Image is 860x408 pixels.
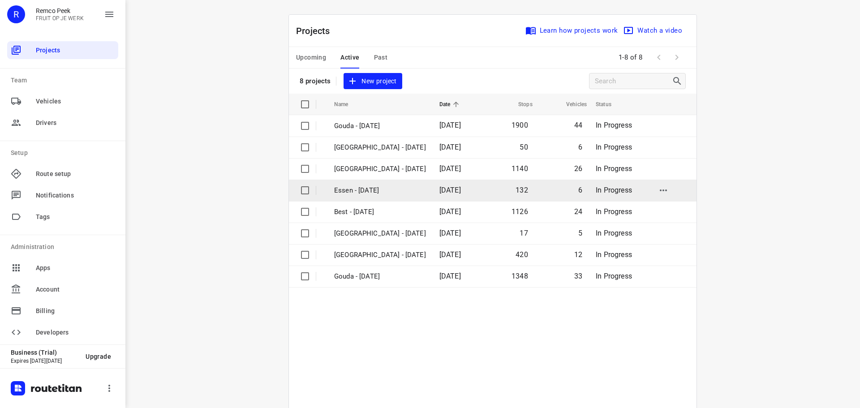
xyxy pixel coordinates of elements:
[596,121,632,129] span: In Progress
[596,99,623,110] span: Status
[36,285,115,294] span: Account
[512,272,528,280] span: 1348
[7,5,25,23] div: R
[596,186,632,194] span: In Progress
[596,164,632,173] span: In Progress
[512,164,528,173] span: 1140
[36,15,84,21] p: FRUIT OP JE WERK
[7,259,118,277] div: Apps
[596,250,632,259] span: In Progress
[300,77,331,85] p: 8 projects
[439,229,461,237] span: [DATE]
[334,250,426,260] p: [GEOGRAPHIC_DATA] - [DATE]
[574,272,582,280] span: 33
[595,74,672,88] input: Search projects
[439,99,462,110] span: Date
[615,48,646,67] span: 1-8 of 8
[334,185,426,196] p: Essen - [DATE]
[11,148,118,158] p: Setup
[596,207,632,216] span: In Progress
[439,207,461,216] span: [DATE]
[578,143,582,151] span: 6
[512,207,528,216] span: 1126
[507,99,533,110] span: Stops
[574,164,582,173] span: 26
[574,250,582,259] span: 12
[36,212,115,222] span: Tags
[516,186,528,194] span: 132
[36,263,115,273] span: Apps
[650,48,668,66] span: Previous Page
[86,353,111,360] span: Upgrade
[334,142,426,153] p: [GEOGRAPHIC_DATA] - [DATE]
[11,76,118,85] p: Team
[439,186,461,194] span: [DATE]
[36,306,115,316] span: Billing
[520,143,528,151] span: 50
[334,207,426,217] p: Best - [DATE]
[11,358,78,364] p: Expires [DATE][DATE]
[296,24,337,38] p: Projects
[36,7,84,14] p: Remco Peek
[296,52,326,63] span: Upcoming
[334,99,360,110] span: Name
[7,92,118,110] div: Vehicles
[520,229,528,237] span: 17
[555,99,587,110] span: Vehicles
[36,169,115,179] span: Route setup
[672,76,685,86] div: Search
[439,143,461,151] span: [DATE]
[516,250,528,259] span: 420
[596,272,632,280] span: In Progress
[36,97,115,106] span: Vehicles
[340,52,359,63] span: Active
[36,46,115,55] span: Projects
[439,250,461,259] span: [DATE]
[334,228,426,239] p: [GEOGRAPHIC_DATA] - [DATE]
[439,121,461,129] span: [DATE]
[596,229,632,237] span: In Progress
[78,348,118,365] button: Upgrade
[7,323,118,341] div: Developers
[7,302,118,320] div: Billing
[36,328,115,337] span: Developers
[7,165,118,183] div: Route setup
[574,207,582,216] span: 24
[7,208,118,226] div: Tags
[596,143,632,151] span: In Progress
[439,272,461,280] span: [DATE]
[36,118,115,128] span: Drivers
[578,186,582,194] span: 6
[7,186,118,204] div: Notifications
[7,114,118,132] div: Drivers
[7,280,118,298] div: Account
[344,73,402,90] button: New project
[574,121,582,129] span: 44
[668,48,686,66] span: Next Page
[334,121,426,131] p: Gouda - [DATE]
[349,76,396,87] span: New project
[11,242,118,252] p: Administration
[578,229,582,237] span: 5
[439,164,461,173] span: [DATE]
[36,191,115,200] span: Notifications
[512,121,528,129] span: 1900
[7,41,118,59] div: Projects
[374,52,388,63] span: Past
[11,349,78,356] p: Business (Trial)
[334,271,426,282] p: Gouda - Tuesday
[334,164,426,174] p: [GEOGRAPHIC_DATA] - [DATE]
